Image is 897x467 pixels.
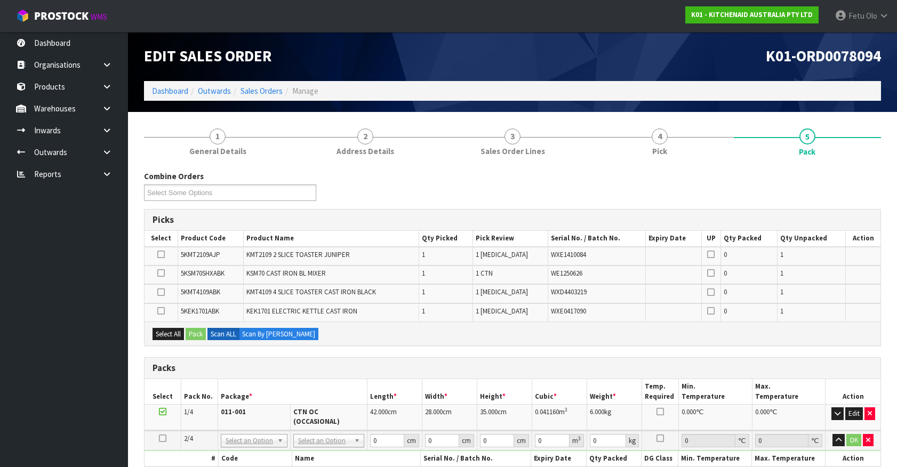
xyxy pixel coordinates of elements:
[755,407,770,416] span: 0.000
[682,407,696,416] span: 0.000
[678,451,752,466] th: Min. Temperature
[459,434,474,447] div: cm
[480,146,545,157] span: Sales Order Lines
[422,379,477,404] th: Width
[337,146,394,157] span: Address Details
[724,269,727,278] span: 0
[221,407,246,416] strong: 011-001
[144,46,271,66] span: Edit Sales Order
[780,287,783,296] span: 1
[241,86,283,96] a: Sales Orders
[531,451,587,466] th: Expiry Date
[846,231,880,246] th: Action
[91,12,107,22] small: WMS
[181,379,218,404] th: Pack No.
[724,250,727,259] span: 0
[425,407,443,416] span: 28.000
[587,379,642,404] th: Weight
[246,287,376,296] span: KMT4109 4 SLICE TOASTER CAST IRON BLACK
[189,146,246,157] span: General Details
[145,379,181,404] th: Select
[514,434,529,447] div: cm
[422,307,425,316] span: 1
[480,407,498,416] span: 35.000
[207,328,239,341] label: Scan ALL
[293,407,340,426] strong: CTN OC (OCCASIONAL)
[752,451,826,466] th: Max. Temperature
[691,10,813,19] strong: K01 - KITCHENAID AUSTRALIA PTY LTD
[642,379,679,404] th: Temp. Required
[679,379,752,404] th: Min. Temperature
[735,434,749,447] div: ℃
[292,451,421,466] th: Name
[565,406,567,413] sup: 3
[587,405,642,430] td: kg
[780,269,783,278] span: 1
[153,363,872,373] h3: Packs
[535,407,559,416] span: 0.041160
[184,434,193,443] span: 2/4
[239,328,318,341] label: Scan By [PERSON_NAME]
[724,287,727,296] span: 0
[422,250,425,259] span: 1
[477,405,532,430] td: cm
[184,407,193,416] span: 1/4
[780,307,783,316] span: 1
[198,86,231,96] a: Outwards
[551,287,587,296] span: WXD4403219
[246,307,357,316] span: KEK1701 ELECTRIC KETTLE CAST IRON
[292,86,318,96] span: Manage
[799,146,815,157] span: Pack
[551,250,586,259] span: WXE1410084
[145,451,218,466] th: #
[357,128,373,144] span: 2
[476,269,493,278] span: 1 CTN
[846,434,861,447] button: OK
[780,250,783,259] span: 1
[848,11,864,21] span: Fetu
[532,405,587,430] td: m
[642,451,678,466] th: DG Class
[679,405,752,430] td: ℃
[144,171,204,182] label: Combine Orders
[551,269,582,278] span: WE1250626
[422,405,477,430] td: cm
[210,128,226,144] span: 1
[153,215,872,225] h3: Picks
[186,328,206,341] button: Pack
[181,307,219,316] span: 5KEK1701ABK
[504,128,520,144] span: 3
[226,434,273,447] span: Select an Option
[246,269,326,278] span: KSM70 CAST IRON BL MIXER
[246,250,350,259] span: KMT2109 2 SLICE TOASTER JUNIPER
[476,287,528,296] span: 1 [MEDICAL_DATA]
[766,46,881,66] span: K01-ORD0078094
[218,379,367,404] th: Package
[34,9,89,23] span: ProStock
[586,451,642,466] th: Qty Packed
[645,231,701,246] th: Expiry Date
[720,231,777,246] th: Qty Packed
[652,128,668,144] span: 4
[476,250,528,259] span: 1 [MEDICAL_DATA]
[422,287,425,296] span: 1
[298,434,350,447] span: Select an Option
[826,451,881,466] th: Action
[476,307,528,316] span: 1 [MEDICAL_DATA]
[244,231,419,246] th: Product Name
[370,407,388,416] span: 42.000
[799,128,815,144] span: 5
[181,269,225,278] span: 5KSM70SHXABK
[422,269,425,278] span: 1
[724,307,727,316] span: 0
[752,379,826,404] th: Max. Temperature
[178,231,244,246] th: Product Code
[826,379,880,404] th: Action
[532,379,587,404] th: Cubic
[548,231,646,246] th: Serial No. / Batch No.
[866,11,877,21] span: Olo
[578,435,581,442] sup: 3
[181,250,220,259] span: 5KMT2109AJP
[808,434,822,447] div: ℃
[181,287,220,296] span: 5KMT4109ABK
